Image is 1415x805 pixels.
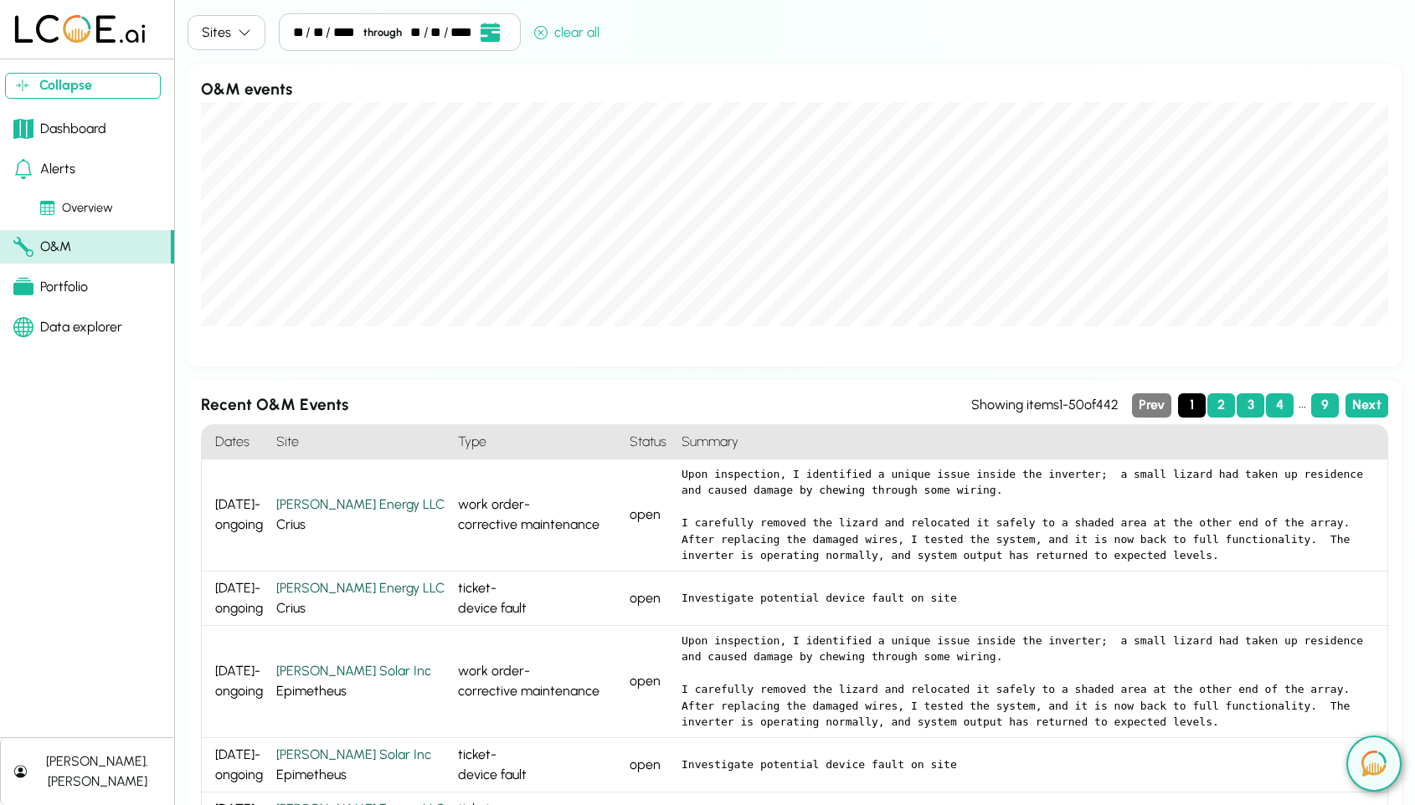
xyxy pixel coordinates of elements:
div: [PERSON_NAME].[PERSON_NAME] [33,751,161,792]
div: O&M [13,237,71,257]
div: Sites [202,23,231,43]
div: Portfolio [13,277,88,297]
div: Dashboard [13,119,106,139]
div: ticket - device fault [451,572,623,626]
div: / [424,23,429,43]
button: Page 9 [1311,393,1339,418]
button: Collapse [5,73,161,99]
div: [DATE] - ongoing [202,738,270,792]
div: [DATE] - ongoing [202,459,270,572]
div: month, [293,23,304,43]
div: Crius [276,495,445,535]
pre: Investigate potential device fault on site [682,756,1374,773]
button: Page 3 [1237,393,1264,418]
div: day, [313,23,324,43]
button: Page 2 [1207,393,1235,418]
div: open [623,738,675,792]
div: open [623,459,675,572]
div: open [623,626,675,738]
div: Overview [40,199,113,218]
div: / [306,23,311,43]
div: / [326,23,331,43]
button: Open date picker [474,21,506,44]
div: Crius [276,578,445,618]
div: Data explorer [13,317,122,337]
div: ticket - device fault [451,738,623,792]
div: [PERSON_NAME] Solar Inc [276,661,445,681]
div: clear all [534,23,599,43]
div: [DATE] - ongoing [202,572,270,626]
h4: Summary [675,425,1387,459]
button: Page 1 [1178,393,1206,418]
h4: Type [451,425,623,459]
button: Page 4 [1266,393,1294,418]
img: open chat [1361,751,1387,777]
pre: Upon inspection, I identified a unique issue inside the inverter; a small lizard had taken up res... [682,466,1374,564]
div: Alerts [13,159,75,179]
button: Previous [1132,393,1171,418]
div: through [357,24,409,40]
div: month, [410,23,421,43]
h4: Site [270,425,451,459]
h3: O&M events [201,78,1388,102]
div: Epimetheus [276,661,445,701]
div: [PERSON_NAME] Energy LLC [276,495,445,515]
h3: Recent O&M Events [201,393,971,418]
div: year, [333,23,355,43]
div: open [623,572,675,626]
div: day, [430,23,441,43]
div: / [444,23,449,43]
div: [PERSON_NAME] Solar Inc [276,745,445,765]
button: clear all [527,20,606,51]
h4: Status [623,425,675,459]
div: ... [1295,393,1310,418]
div: year, [450,23,472,43]
div: Epimetheus [276,745,445,785]
div: [DATE] - ongoing [202,626,270,738]
div: Showing items 1 - 50 of 442 [971,395,1119,415]
pre: Investigate potential device fault on site [682,590,1374,607]
pre: Upon inspection, I identified a unique issue inside the inverter; a small lizard had taken up res... [682,633,1374,731]
div: work order - corrective maintenance [451,459,623,572]
div: work order - corrective maintenance [451,626,623,738]
h4: Dates [202,425,270,459]
button: Next [1346,393,1388,418]
div: [PERSON_NAME] Energy LLC [276,578,445,598]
